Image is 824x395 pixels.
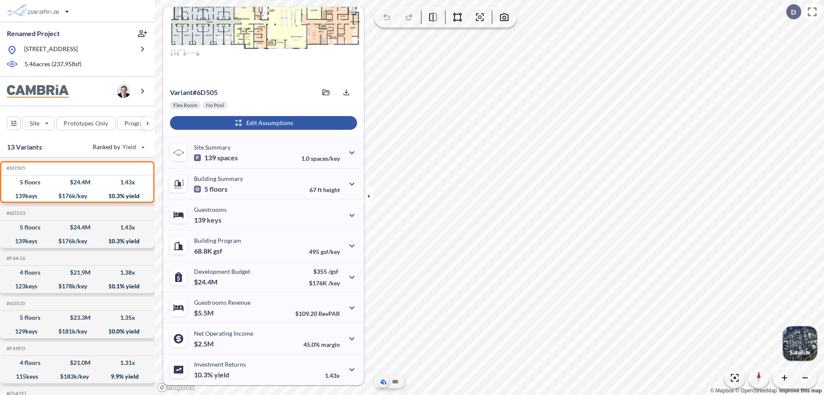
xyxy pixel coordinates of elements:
[124,119,148,128] p: Program
[318,310,340,317] span: RevPAR
[206,102,224,109] p: No Pool
[170,88,218,97] p: # 6d505
[5,255,25,261] h5: Click to copy the code
[710,388,734,394] a: Mapbox
[24,60,82,69] p: 5.46 acres ( 237,958 sf)
[323,186,340,193] span: height
[783,326,817,361] button: Switcher ImageSatellite
[213,247,222,255] span: gsf
[194,185,227,193] p: 5
[157,383,195,392] a: Mapbox homepage
[5,300,25,306] h5: Click to copy the code
[779,388,822,394] a: Improve this map
[5,210,25,216] h5: Click to copy the code
[194,237,241,244] p: Building Program
[24,45,78,55] p: [STREET_ADDRESS]
[170,116,357,130] button: Edit Assumptions
[207,216,221,224] span: keys
[194,144,230,151] p: Site Summary
[86,140,150,154] button: Ranked by Yield
[194,216,221,224] p: 139
[209,185,227,193] span: floors
[194,299,251,306] p: Guestrooms Revenue
[318,186,322,193] span: ft
[5,346,25,352] h5: Click to copy the code
[194,247,222,255] p: 68.8K
[194,175,243,182] p: Building Summary
[194,153,238,162] p: 139
[214,371,229,379] span: yield
[790,349,810,356] p: Satellite
[295,310,340,317] p: $109.20
[309,268,340,275] p: $355
[194,361,246,368] p: Investment Returns
[378,377,388,387] button: Aerial View
[325,372,340,379] p: 1.43x
[735,388,777,394] a: OpenStreetMap
[122,143,136,151] span: Yield
[7,85,69,98] img: BrandImage
[791,8,796,16] p: D
[64,119,108,128] p: Prototypes Only
[194,278,219,286] p: $24.4M
[5,165,25,171] h5: Click to copy the code
[194,268,250,275] p: Development Budget
[321,248,340,255] span: gsf/key
[117,84,130,98] img: user logo
[217,153,238,162] span: spaces
[194,371,229,379] p: 10.3%
[173,102,197,109] p: Flex Room
[309,186,340,193] p: 67
[194,330,253,337] p: Net Operating Income
[309,248,340,255] p: 495
[194,340,215,348] p: $2.5M
[783,326,817,361] img: Switcher Image
[194,309,215,317] p: $5.5M
[303,341,340,348] p: 45.0%
[22,116,55,130] button: Site
[328,268,338,275] span: /gsf
[170,88,193,96] span: Variant
[7,142,42,152] p: 13 Variants
[194,206,227,213] p: Guestrooms
[328,279,340,287] span: /key
[321,341,340,348] span: margin
[390,377,400,387] button: Site Plan
[30,119,39,128] p: Site
[309,279,340,287] p: $176K
[311,155,340,162] span: spaces/key
[56,116,115,130] button: Prototypes Only
[7,29,60,38] p: Renamed Project
[301,155,340,162] p: 1.0
[117,116,164,130] button: Program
